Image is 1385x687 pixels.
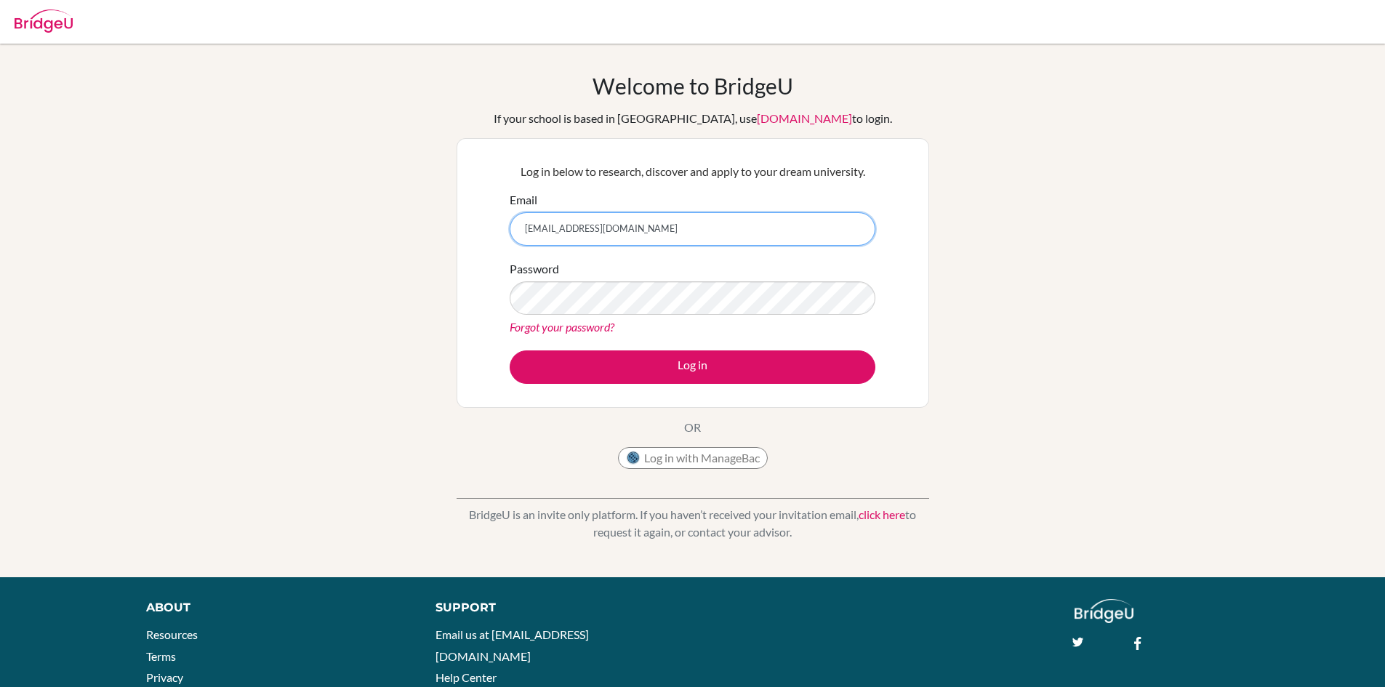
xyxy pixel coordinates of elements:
div: Support [435,599,675,616]
button: Log in [510,350,875,384]
a: click here [859,507,905,521]
img: logo_white@2x-f4f0deed5e89b7ecb1c2cc34c3e3d731f90f0f143d5ea2071677605dd97b5244.png [1075,599,1133,623]
div: About [146,599,403,616]
p: BridgeU is an invite only platform. If you haven’t received your invitation email, to request it ... [457,506,929,541]
div: If your school is based in [GEOGRAPHIC_DATA], use to login. [494,110,892,127]
a: [DOMAIN_NAME] [757,111,852,125]
img: Bridge-U [15,9,73,33]
a: Privacy [146,670,183,684]
a: Forgot your password? [510,320,614,334]
a: Resources [146,627,198,641]
h1: Welcome to BridgeU [593,73,793,99]
label: Password [510,260,559,278]
p: OR [684,419,701,436]
a: Email us at [EMAIL_ADDRESS][DOMAIN_NAME] [435,627,589,663]
a: Help Center [435,670,497,684]
button: Log in with ManageBac [618,447,768,469]
a: Terms [146,649,176,663]
label: Email [510,191,537,209]
p: Log in below to research, discover and apply to your dream university. [510,163,875,180]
